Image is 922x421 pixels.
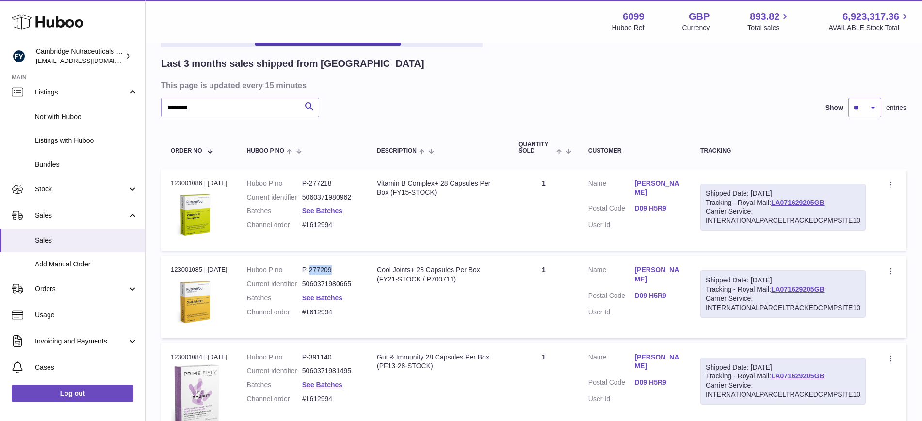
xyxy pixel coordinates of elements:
span: Add Manual Order [35,260,138,269]
dt: Channel order [247,308,302,317]
div: Tracking [700,148,866,154]
a: [PERSON_NAME] [634,265,681,284]
img: 60991619191258.png [171,278,219,326]
dt: Current identifier [247,193,302,202]
span: Sales [35,236,138,245]
dd: 5060371980962 [302,193,357,202]
span: [EMAIL_ADDRESS][DOMAIN_NAME] [36,57,143,64]
dt: Channel order [247,394,302,404]
img: 1619196075.png [171,190,219,239]
div: 123001086 | [DATE] [171,179,227,187]
span: Stock [35,185,128,194]
dt: Postal Code [588,291,635,303]
a: See Batches [302,207,342,215]
dt: Name [588,179,635,200]
dt: Batches [247,206,302,216]
div: Gut & Immunity 28 Capsules Per Box (PF13-28-STOCK) [377,353,499,371]
div: Huboo Ref [612,23,645,32]
dd: P-391140 [302,353,357,362]
span: Listings with Huboo [35,136,138,145]
dd: #1612994 [302,220,357,230]
span: AVAILABLE Stock Total [828,23,910,32]
div: 123001085 | [DATE] [171,265,227,274]
a: See Batches [302,381,342,389]
dt: Name [588,265,635,286]
dt: Huboo P no [247,353,302,362]
div: Cambridge Nutraceuticals Ltd [36,47,123,65]
dd: 5060371980665 [302,280,357,289]
dt: Huboo P no [247,265,302,275]
span: Orders [35,284,128,294]
a: LA071629205GB [771,199,825,206]
a: D09 H5R9 [634,204,681,213]
dt: User Id [588,308,635,317]
a: LA071629205GB [771,285,825,293]
div: Currency [682,23,710,32]
strong: GBP [689,10,710,23]
dd: P-277209 [302,265,357,275]
dt: Postal Code [588,204,635,216]
div: Customer [588,148,681,154]
span: entries [886,103,906,112]
div: Cool Joints+ 28 Capsules Per Box (FY21-STOCK / P700711) [377,265,499,284]
h3: This page is updated every 15 minutes [161,80,904,91]
span: Not with Huboo [35,112,138,122]
a: [PERSON_NAME] [634,179,681,197]
dt: Channel order [247,220,302,230]
div: Shipped Date: [DATE] [706,276,860,285]
dd: 5060371981495 [302,366,357,375]
span: Order No [171,148,202,154]
span: Description [377,148,417,154]
span: Cases [35,363,138,372]
h2: Last 3 months sales shipped from [GEOGRAPHIC_DATA] [161,57,424,70]
div: Vitamin B Complex+ 28 Capsules Per Box (FY15-STOCK) [377,179,499,197]
dd: #1612994 [302,308,357,317]
a: LA071629205GB [771,372,825,380]
div: Shipped Date: [DATE] [706,189,860,198]
dt: Postal Code [588,378,635,390]
div: 123001084 | [DATE] [171,353,227,361]
span: Invoicing and Payments [35,337,128,346]
dt: Current identifier [247,366,302,375]
div: Tracking - Royal Mail: [700,270,866,318]
dt: Name [588,353,635,374]
dt: Batches [247,380,302,390]
dd: #1612994 [302,394,357,404]
span: Bundles [35,160,138,169]
span: 893.82 [750,10,779,23]
label: Show [825,103,843,112]
dt: User Id [588,220,635,230]
a: See Batches [302,294,342,302]
div: Carrier Service: INTERNATIONALPARCELTRACKEDCPMPSITE10 [706,381,860,399]
dt: Huboo P no [247,179,302,188]
dt: Current identifier [247,280,302,289]
a: D09 H5R9 [634,291,681,300]
div: Shipped Date: [DATE] [706,363,860,372]
dd: P-277218 [302,179,357,188]
span: Quantity Sold [518,141,553,154]
div: Carrier Service: INTERNATIONALPARCELTRACKEDCPMPSITE10 [706,207,860,225]
a: 6,923,317.36 AVAILABLE Stock Total [828,10,910,32]
dt: Batches [247,294,302,303]
img: internalAdmin-6099@internal.huboo.com [12,49,26,63]
strong: 6099 [623,10,645,23]
div: Tracking - Royal Mail: [700,358,866,405]
a: 893.82 Total sales [747,10,791,32]
td: 1 [509,169,579,251]
a: D09 H5R9 [634,378,681,387]
dt: User Id [588,394,635,404]
span: Total sales [747,23,791,32]
a: [PERSON_NAME] [634,353,681,371]
div: Tracking - Royal Mail: [700,184,866,231]
span: 6,923,317.36 [842,10,899,23]
td: 1 [509,256,579,338]
span: Sales [35,211,128,220]
span: Listings [35,88,128,97]
a: Log out [12,385,133,402]
span: Usage [35,311,138,320]
div: Carrier Service: INTERNATIONALPARCELTRACKEDCPMPSITE10 [706,294,860,312]
span: Huboo P no [247,148,284,154]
